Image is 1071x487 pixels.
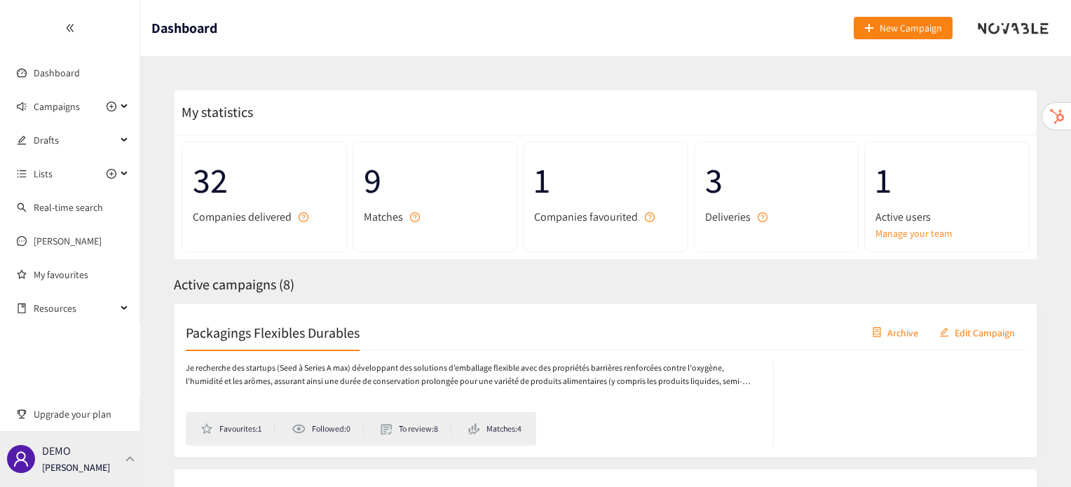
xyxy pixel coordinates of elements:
[107,102,116,111] span: plus-circle
[34,126,116,154] span: Drafts
[887,324,918,340] span: Archive
[705,153,848,208] span: 3
[534,153,677,208] span: 1
[175,103,253,121] span: My statistics
[875,153,1018,208] span: 1
[854,17,953,39] button: plusNew Campaign
[880,20,942,36] span: New Campaign
[34,294,116,322] span: Resources
[34,400,129,428] span: Upgrade your plan
[410,212,420,222] span: question-circle
[955,324,1015,340] span: Edit Campaign
[861,321,929,343] button: containerArchive
[34,160,53,188] span: Lists
[1001,420,1071,487] iframe: Chat Widget
[174,303,1037,458] a: Packagings Flexibles DurablescontainerArchiveeditEdit CampaignJe recherche des startups (Seed à S...
[65,23,75,33] span: double-left
[193,153,336,208] span: 32
[534,208,638,226] span: Companies favourited
[42,442,71,460] p: DEMO
[17,169,27,179] span: unordered-list
[34,67,80,79] a: Dashboard
[17,303,27,313] span: book
[17,409,27,419] span: trophy
[174,275,294,294] span: Active campaigns ( 8 )
[17,135,27,145] span: edit
[705,208,751,226] span: Deliveries
[193,208,292,226] span: Companies delivered
[875,226,1018,241] a: Manage your team
[13,451,29,467] span: user
[17,102,27,111] span: sound
[872,327,882,338] span: container
[292,423,363,435] li: Followed: 0
[42,460,110,475] p: [PERSON_NAME]
[875,208,931,226] span: Active users
[107,169,116,179] span: plus-circle
[34,201,103,214] a: Real-time search
[381,423,451,435] li: To review: 8
[364,153,507,208] span: 9
[34,261,129,289] a: My favourites
[34,235,102,247] a: [PERSON_NAME]
[758,212,768,222] span: question-circle
[645,212,655,222] span: question-circle
[929,321,1025,343] button: editEdit Campaign
[186,322,360,342] h2: Packagings Flexibles Durables
[468,423,521,435] li: Matches: 4
[939,327,949,338] span: edit
[186,362,759,388] p: Je recherche des startups (Seed à Series A max) développant des solutions d’emballage flexible av...
[864,23,874,34] span: plus
[34,92,80,121] span: Campaigns
[364,208,403,226] span: Matches
[299,212,308,222] span: question-circle
[200,423,275,435] li: Favourites: 1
